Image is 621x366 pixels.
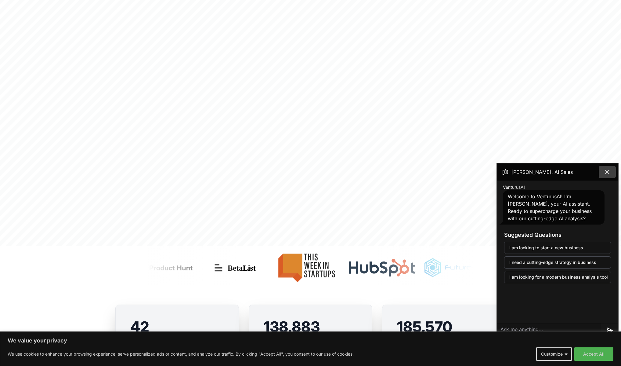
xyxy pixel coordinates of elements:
[511,168,573,176] span: [PERSON_NAME], AI Sales
[263,248,338,287] img: This Week in Startups
[130,318,149,336] span: 42
[343,259,410,277] img: Hubspot
[264,318,320,336] span: 138,883
[8,337,613,344] p: We value your privacy
[504,242,611,254] button: I am looking to start a new business
[508,193,592,221] span: Welcome to VenturusAI! I'm [PERSON_NAME], your AI assistant. Ready to supercharge your business w...
[112,248,199,287] img: Product Hunt
[504,256,611,269] button: I need a cutting-edge strategy in business
[397,318,452,336] span: 185,570
[504,231,611,239] h3: Suggested Questions
[8,350,354,358] p: We use cookies to enhance your browsing experience, serve personalized ads or content, and analyz...
[414,248,493,287] img: Futuretools
[503,184,525,190] span: VenturusAI
[504,271,611,283] button: I am looking for a modern business analysis tool
[536,347,572,361] button: Customize
[204,259,258,277] img: Betalist
[574,347,613,361] button: Accept All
